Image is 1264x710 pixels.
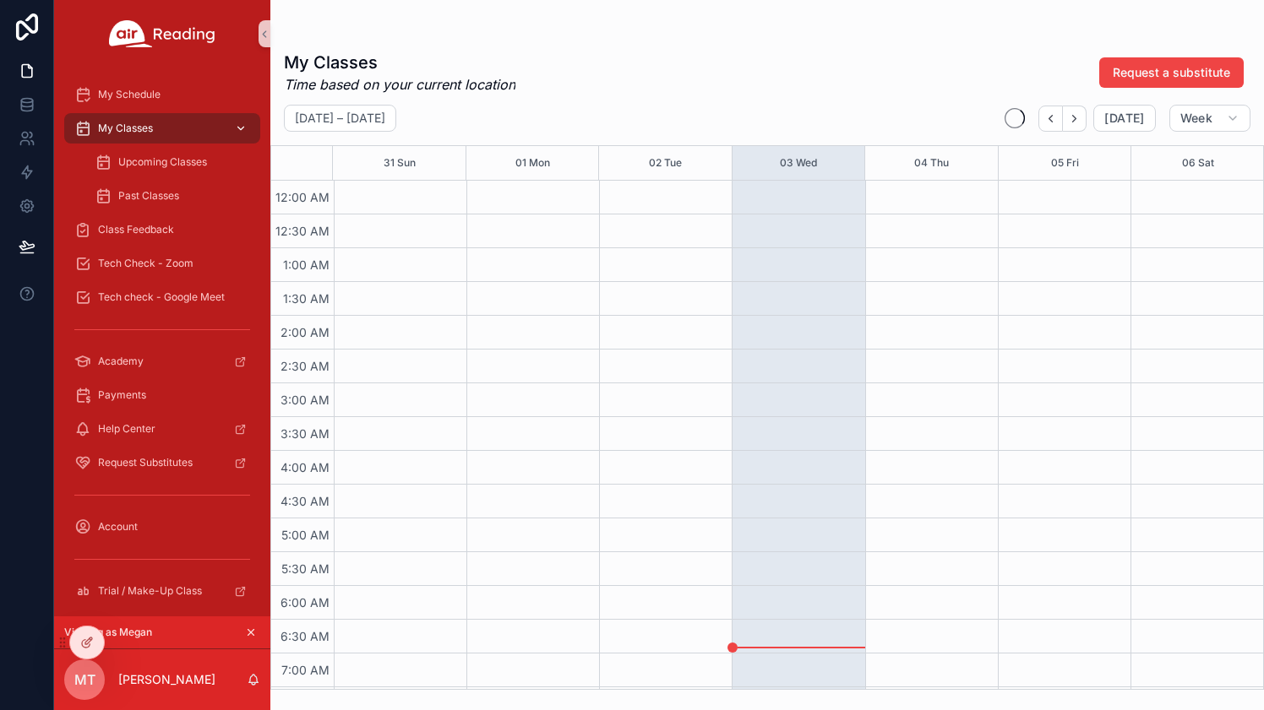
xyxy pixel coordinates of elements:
button: Week [1169,105,1250,132]
button: Back [1038,106,1063,132]
a: Tech Check - Zoom [64,248,260,279]
span: Help Center [98,422,155,436]
a: Tech check - Google Meet [64,282,260,312]
span: [DATE] [1104,111,1144,126]
span: 3:30 AM [276,426,334,441]
a: Account [64,512,260,542]
button: 05 Fri [1051,146,1079,180]
h2: [DATE] – [DATE] [295,110,385,127]
a: My Schedule [64,79,260,110]
h1: My Classes [284,51,515,74]
p: [PERSON_NAME] [118,671,215,688]
span: Academy [98,355,144,368]
button: 04 Thu [914,146,949,180]
em: Time based on your current location [284,74,515,95]
span: 12:00 AM [271,190,334,204]
span: 1:00 AM [279,257,334,272]
img: App logo [109,20,215,47]
button: 01 Mon [515,146,550,180]
a: My Classes [64,113,260,144]
span: Week [1180,111,1212,126]
span: Upcoming Classes [118,155,207,169]
button: 02 Tue [649,146,682,180]
span: MT [74,669,95,690]
a: Help Center [64,414,260,444]
button: 03 Wed [780,146,817,180]
button: Next [1063,106,1087,132]
span: Account [98,520,138,534]
span: 4:00 AM [276,460,334,474]
span: 6:30 AM [276,629,334,643]
span: Payments [98,388,146,402]
a: Trial / Make-Up Class [64,576,260,606]
a: Payments [64,380,260,410]
span: Request a substitute [1113,64,1230,81]
span: Class Feedback [98,223,174,236]
span: Viewing as Megan [64,626,152,639]
button: 31 Sun [384,146,416,180]
a: Request Substitutes [64,447,260,478]
span: 7:00 AM [277,663,334,677]
span: 5:30 AM [277,561,334,576]
span: 2:30 AM [276,359,334,373]
span: My Schedule [98,88,161,101]
span: 4:30 AM [276,494,334,508]
a: Class Feedback [64,214,260,245]
span: Tech Check - Zoom [98,257,193,270]
span: 6:00 AM [276,595,334,610]
a: Upcoming Classes [84,147,260,177]
a: Academy [64,346,260,377]
span: Trial / Make-Up Class [98,584,202,598]
div: scrollable content [54,68,270,616]
button: 06 Sat [1182,146,1214,180]
span: 2:00 AM [276,325,334,339]
span: My Classes [98,122,153,135]
button: [DATE] [1093,105,1155,132]
a: Past Classes [84,181,260,211]
span: 3:00 AM [276,393,334,407]
button: Request a substitute [1099,57,1244,88]
span: Request Substitutes [98,456,193,469]
span: 12:30 AM [271,224,334,238]
span: 1:30 AM [279,291,334,306]
span: 5:00 AM [277,528,334,542]
span: Past Classes [118,189,179,203]
span: Tech check - Google Meet [98,290,225,304]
